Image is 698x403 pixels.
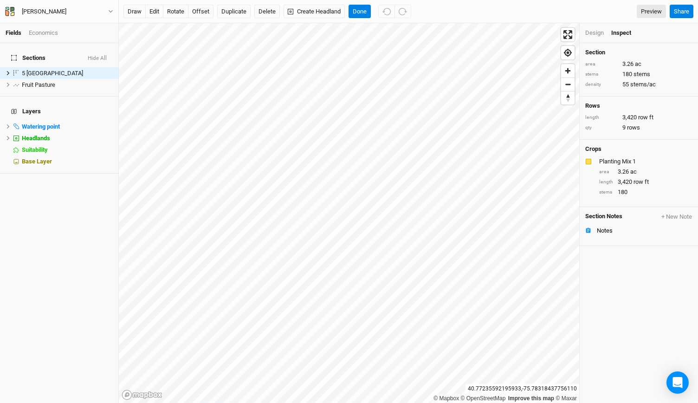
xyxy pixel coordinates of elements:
span: row ft [638,113,653,122]
button: offset [188,5,213,19]
div: Headlands [22,135,113,142]
button: Undo (^z) [378,5,395,19]
h4: Layers [6,102,113,121]
button: Hide All [87,55,107,62]
div: Suitability [22,146,113,154]
a: Mapbox [433,395,459,402]
div: 3,420 [599,178,692,186]
a: OpenStreetMap [461,395,506,402]
span: ac [635,60,641,68]
span: Fruit Pasture [22,81,55,88]
div: Liz Allora [22,7,66,16]
button: rotate [163,5,188,19]
button: Done [349,5,371,19]
div: 5 Acre Field [22,70,113,77]
a: Fields [6,29,21,36]
div: length [599,179,613,186]
h4: Rows [585,102,692,110]
a: Mapbox logo [122,390,162,400]
span: Suitability [22,146,48,153]
div: 180 [599,188,692,196]
div: Open Intercom Messenger [666,371,689,394]
div: stems [599,189,613,196]
button: Delete [254,5,280,19]
span: row ft [633,178,649,186]
div: 3.26 [599,168,692,176]
div: Fruit Pasture [22,81,113,89]
div: 40.77235592195933 , -75.78318437756110 [465,384,579,394]
button: Reset bearing to north [561,91,575,104]
button: draw [123,5,146,19]
button: [PERSON_NAME] [5,6,114,17]
button: Zoom in [561,64,575,78]
div: length [585,114,618,121]
div: 9 [585,123,692,132]
div: Watering point [22,123,113,130]
span: 5 [GEOGRAPHIC_DATA] [22,70,83,77]
span: rows [627,123,640,132]
div: 3.26 [585,60,692,68]
div: stems [585,71,618,78]
span: Headlands [22,135,50,142]
div: 55 [585,80,692,89]
span: Watering point [22,123,60,130]
span: Section Notes [585,213,622,221]
div: Notes [597,227,692,234]
div: Economics [29,29,58,37]
button: Duplicate [217,5,251,19]
div: area [599,169,613,175]
button: Zoom out [561,78,575,91]
h4: Crops [585,145,601,153]
div: qty [585,124,618,131]
div: Base Layer [22,158,113,165]
a: Maxar [556,395,577,402]
button: Share [670,5,693,19]
div: area [585,61,618,68]
span: stems/ac [630,80,656,89]
button: Redo (^Z) [394,5,411,19]
a: Preview [637,5,666,19]
button: edit [145,5,163,19]
button: Notes [580,225,698,236]
button: Find my location [561,46,575,59]
span: Base Layer [22,158,52,165]
div: Inspect [611,29,644,37]
h4: Section [585,49,692,56]
div: 180 [585,70,692,78]
span: ac [630,168,637,176]
div: 3,420 [585,113,692,122]
span: stems [633,70,650,78]
a: Improve this map [508,395,554,402]
span: Sections [11,54,45,62]
div: [PERSON_NAME] [22,7,66,16]
canvas: Map [119,23,579,403]
div: Design [585,29,604,37]
button: Create Headland [284,5,345,19]
div: density [585,81,618,88]
button: Enter fullscreen [561,28,575,41]
button: + New Note [661,213,692,221]
div: Planting Mix 1 [599,157,691,166]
